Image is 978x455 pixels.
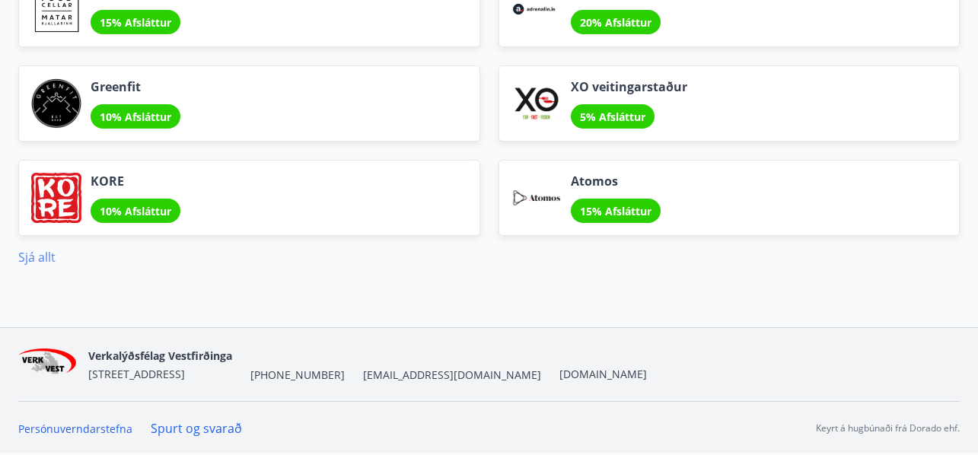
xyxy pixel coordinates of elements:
p: Keyrt á hugbúnaði frá Dorado ehf. [816,422,960,435]
span: 10% Afsláttur [100,204,171,218]
span: 5% Afsláttur [580,110,645,124]
a: [DOMAIN_NAME] [559,367,647,381]
span: [PHONE_NUMBER] [250,367,345,383]
span: 10% Afsláttur [100,110,171,124]
a: Persónuverndarstefna [18,422,132,436]
span: 15% Afsláttur [580,204,651,218]
span: Greenfit [91,78,180,95]
span: 15% Afsláttur [100,15,171,30]
a: Sjá allt [18,249,56,266]
a: Spurt og svarað [151,420,242,437]
img: jihgzMk4dcgjRAW2aMgpbAqQEG7LZi0j9dOLAUvz.png [18,348,76,381]
span: KORE [91,173,180,189]
span: 20% Afsláttur [580,15,651,30]
span: [EMAIL_ADDRESS][DOMAIN_NAME] [363,367,541,383]
span: Verkalýðsfélag Vestfirðinga [88,348,232,363]
span: Atomos [571,173,661,189]
span: XO veitingarstaður [571,78,687,95]
span: [STREET_ADDRESS] [88,367,185,381]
